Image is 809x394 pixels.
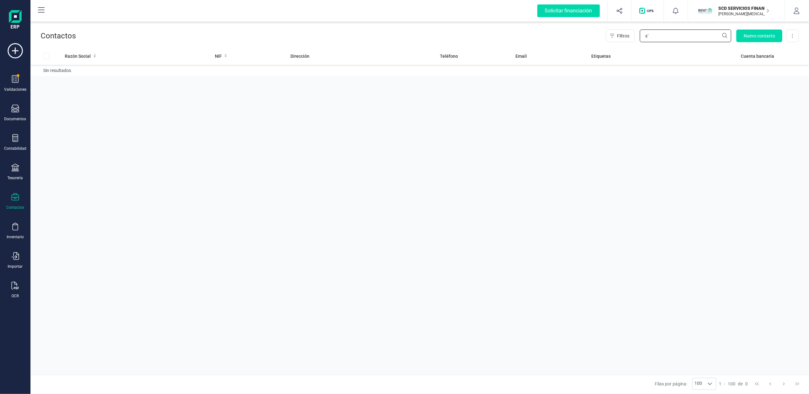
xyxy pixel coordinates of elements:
span: Filtros [617,33,629,39]
p: [PERSON_NAME][MEDICAL_DATA] [719,11,769,16]
button: First Page [751,378,763,390]
p: SCD SERVICIOS FINANCIEROS SL [719,5,769,11]
img: Logo de OPS [639,8,656,14]
div: Filas por página: [655,378,716,390]
div: Inventario [7,234,24,240]
span: NIF [215,53,222,59]
div: OCR [12,293,19,299]
button: Last Page [791,378,803,390]
span: Nuevo contacto [744,33,775,39]
span: 0 [745,381,748,387]
div: Documentos [4,116,26,121]
div: Contactos [6,205,24,210]
td: Sin resultados [30,65,809,76]
div: Contabilidad [4,146,26,151]
span: Etiquetas [591,53,611,59]
button: Filtros [606,30,635,42]
div: Tesorería [8,175,23,181]
button: Previous Page [764,378,776,390]
img: Logo Finanedi [9,10,22,30]
div: - [719,381,748,387]
div: Importar [8,264,23,269]
span: 100 [693,378,704,390]
button: Logo de OPS [635,1,660,21]
button: Next Page [778,378,790,390]
button: Solicitar financiación [530,1,607,21]
span: Email [516,53,527,59]
div: Solicitar financiación [537,4,600,17]
input: Buscar contacto [640,30,731,42]
span: de [738,381,743,387]
span: Cuenta bancaria [741,53,774,59]
button: Nuevo contacto [736,30,782,42]
img: SC [698,4,712,18]
span: Teléfono [440,53,458,59]
button: SCSCD SERVICIOS FINANCIEROS SL[PERSON_NAME][MEDICAL_DATA] [696,1,777,21]
div: Validaciones [4,87,26,92]
span: 100 [728,381,735,387]
span: Razón Social [65,53,91,59]
p: Contactos [41,31,76,41]
span: Dirección [290,53,309,59]
span: 1 [719,381,721,387]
